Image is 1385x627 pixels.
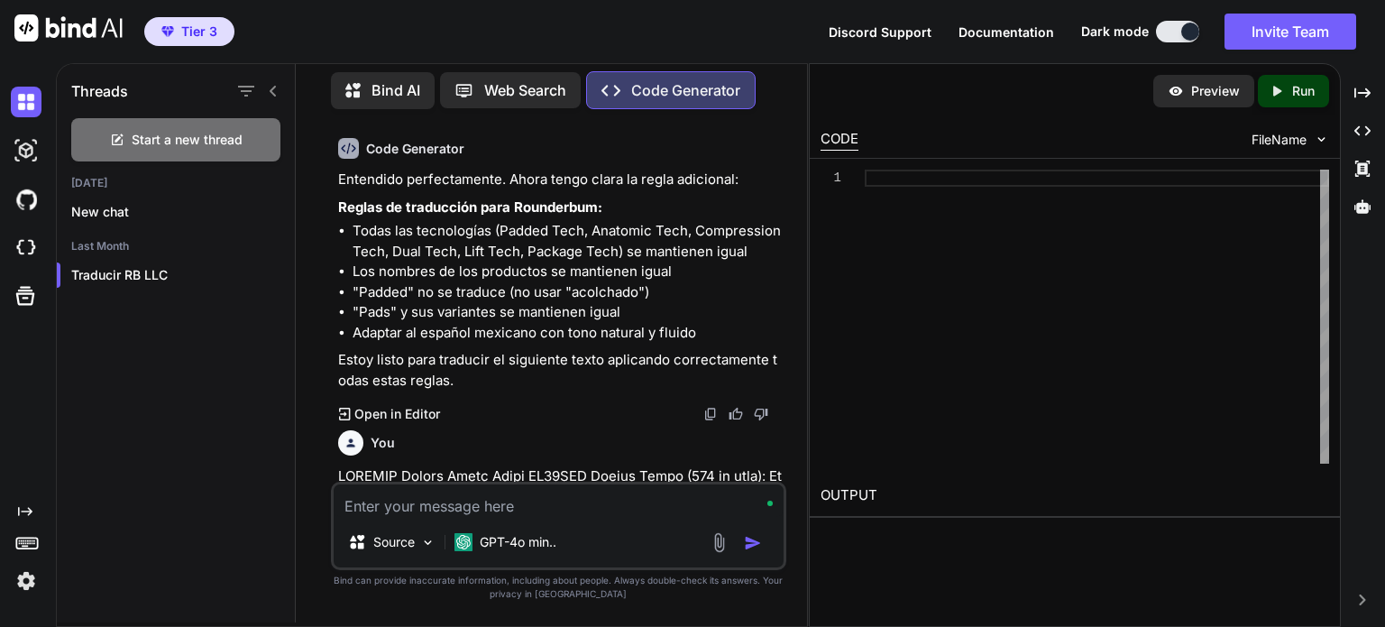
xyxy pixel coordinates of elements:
img: like [729,407,743,421]
img: cloudideIcon [11,233,41,263]
p: Run [1292,82,1315,100]
img: premium [161,26,174,37]
p: Source [373,533,415,551]
span: Dark mode [1081,23,1149,41]
div: 1 [821,170,841,187]
img: githubDark [11,184,41,215]
li: Adaptar al español mexicano con tono natural y fluido [353,323,783,344]
span: Tier 3 [181,23,217,41]
p: New chat [71,203,295,221]
h6: Code Generator [366,140,464,158]
span: Documentation [958,24,1054,40]
button: Invite Team [1224,14,1356,50]
img: icon [744,534,762,552]
img: attachment [709,532,729,553]
p: Open in Editor [354,405,440,423]
img: darkChat [11,87,41,117]
p: Entendido perfectamente. Ahora tengo clara la regla adicional: [338,170,783,190]
img: Pick Models [420,535,436,550]
p: GPT-4o min.. [480,533,556,551]
strong: Reglas de traducción para Rounderbum: [338,198,602,216]
p: Bind can provide inaccurate information, including about people. Always double-check its answers.... [331,574,786,601]
li: "Pads" y sus variantes se mantienen igual [353,302,783,323]
h2: Last Month [57,239,295,254]
li: "Padded" no se traduce (no usar "acolchado") [353,282,783,303]
button: Discord Support [829,23,931,41]
div: CODE [821,129,858,151]
span: Start a new thread [132,131,243,149]
h1: Threads [71,80,128,102]
img: preview [1168,83,1184,99]
h6: You [371,434,395,452]
img: chevron down [1314,132,1329,147]
p: Preview [1191,82,1240,100]
img: settings [11,566,41,596]
img: GPT-4o mini [454,533,472,551]
li: Todas las tecnologías (Padded Tech, Anatomic Tech, Compression Tech, Dual Tech, Lift Tech, Packag... [353,221,783,262]
p: Code Generator [631,79,740,101]
span: Discord Support [829,24,931,40]
img: darkAi-studio [11,135,41,166]
p: Estoy listo para traducir el siguiente texto aplicando correctamente todas estas reglas. [338,350,783,391]
button: Documentation [958,23,1054,41]
img: dislike [754,407,768,421]
button: premiumTier 3 [144,17,234,46]
p: Web Search [484,79,566,101]
li: Los nombres de los productos se mantienen igual [353,262,783,282]
p: Bind AI [371,79,420,101]
h2: OUTPUT [810,475,1340,517]
img: Bind AI [14,14,123,41]
h2: [DATE] [57,176,295,190]
p: Traducir RB LLC [71,266,295,284]
span: FileName [1252,131,1307,149]
img: copy [703,407,718,421]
